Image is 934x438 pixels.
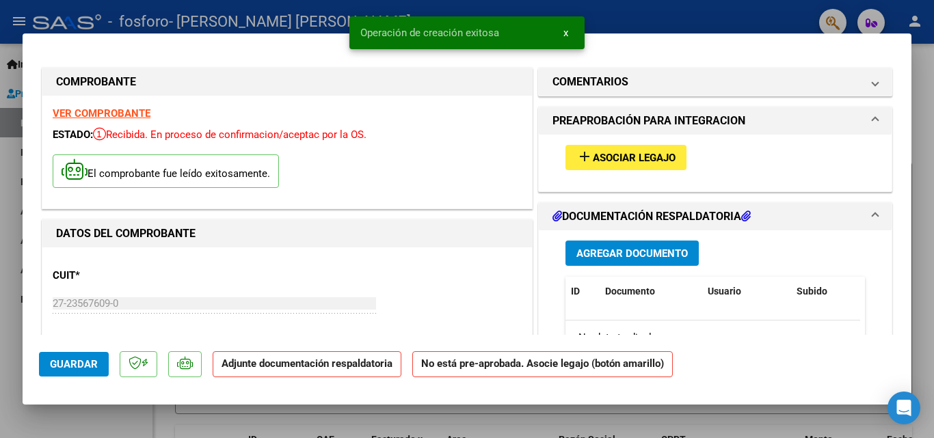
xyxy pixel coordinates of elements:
[53,107,150,120] a: VER COMPROBANTE
[708,286,741,297] span: Usuario
[539,68,892,96] mat-expansion-panel-header: COMENTARIOS
[53,128,93,141] span: ESTADO:
[702,277,791,306] datatable-header-cell: Usuario
[539,203,892,230] mat-expansion-panel-header: DOCUMENTACIÓN RESPALDATORIA
[563,27,568,39] span: x
[552,74,628,90] h1: COMENTARIOS
[859,277,928,306] datatable-header-cell: Acción
[360,26,499,40] span: Operación de creación exitosa
[605,286,655,297] span: Documento
[222,357,392,370] strong: Adjunte documentación respaldatoria
[565,320,860,355] div: No data to display
[552,113,745,129] h1: PREAPROBACIÓN PARA INTEGRACION
[791,277,859,306] datatable-header-cell: Subido
[93,128,366,141] span: Recibida. En proceso de confirmacion/aceptac por la OS.
[53,154,279,188] p: El comprobante fue leído exitosamente.
[552,208,751,225] h1: DOCUMENTACIÓN RESPALDATORIA
[56,75,136,88] strong: COMPROBANTE
[565,277,600,306] datatable-header-cell: ID
[50,358,98,370] span: Guardar
[888,392,920,424] div: Open Intercom Messenger
[412,351,673,378] strong: No está pre-aprobada. Asocie legajo (botón amarillo)
[571,286,580,297] span: ID
[576,148,593,165] mat-icon: add
[552,20,579,45] button: x
[593,152,676,164] span: Asociar Legajo
[39,352,109,377] button: Guardar
[539,135,892,191] div: PREAPROBACIÓN PARA INTEGRACION
[539,107,892,135] mat-expansion-panel-header: PREAPROBACIÓN PARA INTEGRACION
[53,268,194,284] p: CUIT
[565,241,699,266] button: Agregar Documento
[576,247,688,260] span: Agregar Documento
[600,277,702,306] datatable-header-cell: Documento
[565,145,686,170] button: Asociar Legajo
[797,286,827,297] span: Subido
[56,227,196,240] strong: DATOS DEL COMPROBANTE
